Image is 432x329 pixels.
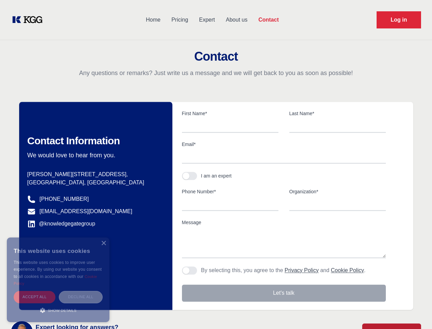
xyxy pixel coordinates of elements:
[11,14,48,25] a: KOL Knowledge Platform: Talk to Key External Experts (KEE)
[377,11,421,28] a: Request Demo
[201,266,366,275] p: By selecting this, you agree to the and .
[289,110,386,117] label: Last Name*
[220,11,253,29] a: About us
[40,207,132,216] a: [EMAIL_ADDRESS][DOMAIN_NAME]
[182,219,386,226] label: Message
[182,284,386,302] button: Let's talk
[182,141,386,148] label: Email*
[194,11,220,29] a: Expert
[398,296,432,329] iframe: Chat Widget
[27,135,161,147] h2: Contact Information
[27,220,95,228] a: @knowledgegategroup
[8,69,424,77] p: Any questions or remarks? Just write us a message and we will get back to you as soon as possible!
[14,243,103,259] div: This website uses cookies
[253,11,284,29] a: Contact
[14,275,97,285] a: Cookie Policy
[14,291,55,303] div: Accept all
[182,110,278,117] label: First Name*
[48,308,77,313] span: Show details
[14,307,103,314] div: Show details
[201,172,232,179] div: I am an expert
[27,179,161,187] p: [GEOGRAPHIC_DATA], [GEOGRAPHIC_DATA]
[285,267,319,273] a: Privacy Policy
[14,260,102,279] span: This website uses cookies to improve user experience. By using our website you consent to all coo...
[182,188,278,195] label: Phone Number*
[331,267,364,273] a: Cookie Policy
[101,241,106,246] div: Close
[27,170,161,179] p: [PERSON_NAME][STREET_ADDRESS],
[289,188,386,195] label: Organization*
[27,151,161,159] p: We would love to hear from you.
[166,11,194,29] a: Pricing
[59,291,103,303] div: Decline all
[8,50,424,63] h2: Contact
[140,11,166,29] a: Home
[40,195,89,203] a: [PHONE_NUMBER]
